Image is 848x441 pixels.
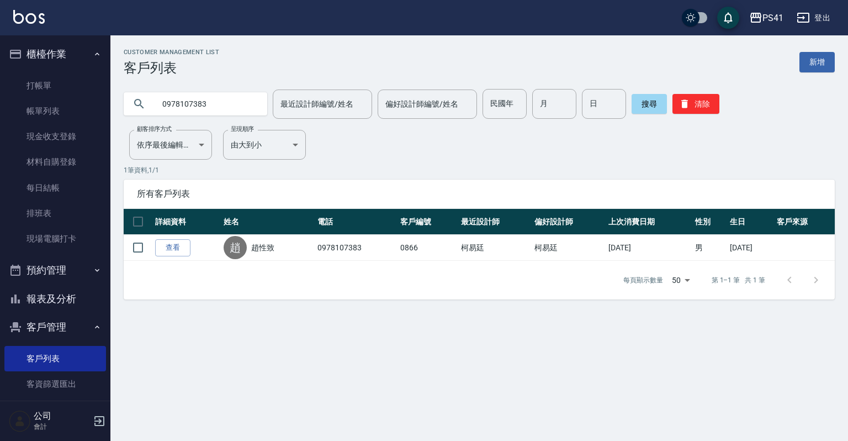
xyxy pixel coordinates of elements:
[606,209,692,235] th: 上次消費日期
[4,149,106,175] a: 材料自購登錄
[672,94,719,114] button: 清除
[152,209,221,235] th: 詳細資料
[745,7,788,29] button: PS41
[9,410,31,432] img: Person
[4,256,106,285] button: 預約管理
[799,52,835,72] a: 新增
[124,60,219,76] h3: 客戶列表
[4,285,106,313] button: 報表及分析
[4,397,106,422] a: 卡券管理
[137,188,821,200] span: 所有客戶列表
[231,125,254,133] label: 呈現順序
[315,209,397,235] th: 電話
[623,275,663,285] p: 每頁顯示數量
[4,346,106,371] a: 客戶列表
[4,201,106,226] a: 排班表
[692,235,727,261] td: 男
[4,226,106,251] a: 現場電腦打卡
[4,313,106,342] button: 客戶管理
[221,209,315,235] th: 姓名
[4,175,106,201] a: 每日結帳
[4,98,106,124] a: 帳單列表
[13,10,45,24] img: Logo
[4,73,106,98] a: 打帳單
[458,235,532,261] td: 柯易廷
[223,130,306,160] div: 由大到小
[727,209,774,235] th: 生日
[129,130,212,160] div: 依序最後編輯時間
[4,40,106,69] button: 櫃檯作業
[606,235,692,261] td: [DATE]
[155,89,258,119] input: 搜尋關鍵字
[224,236,247,259] div: 趙
[34,422,90,432] p: 會計
[532,209,605,235] th: 偏好設計師
[632,94,667,114] button: 搜尋
[727,235,774,261] td: [DATE]
[397,235,458,261] td: 0866
[532,235,605,261] td: 柯易廷
[712,275,765,285] p: 第 1–1 筆 共 1 筆
[34,411,90,422] h5: 公司
[124,49,219,56] h2: Customer Management List
[692,209,727,235] th: 性別
[774,209,835,235] th: 客戶來源
[667,265,694,295] div: 50
[397,209,458,235] th: 客戶編號
[4,124,106,149] a: 現金收支登錄
[124,165,835,175] p: 1 筆資料, 1 / 1
[458,209,532,235] th: 最近設計師
[315,235,397,261] td: 0978107383
[251,242,274,253] a: 趙性致
[762,11,783,25] div: PS41
[4,371,106,397] a: 客資篩選匯出
[155,239,190,256] a: 查看
[137,125,172,133] label: 顧客排序方式
[792,8,835,28] button: 登出
[717,7,739,29] button: save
